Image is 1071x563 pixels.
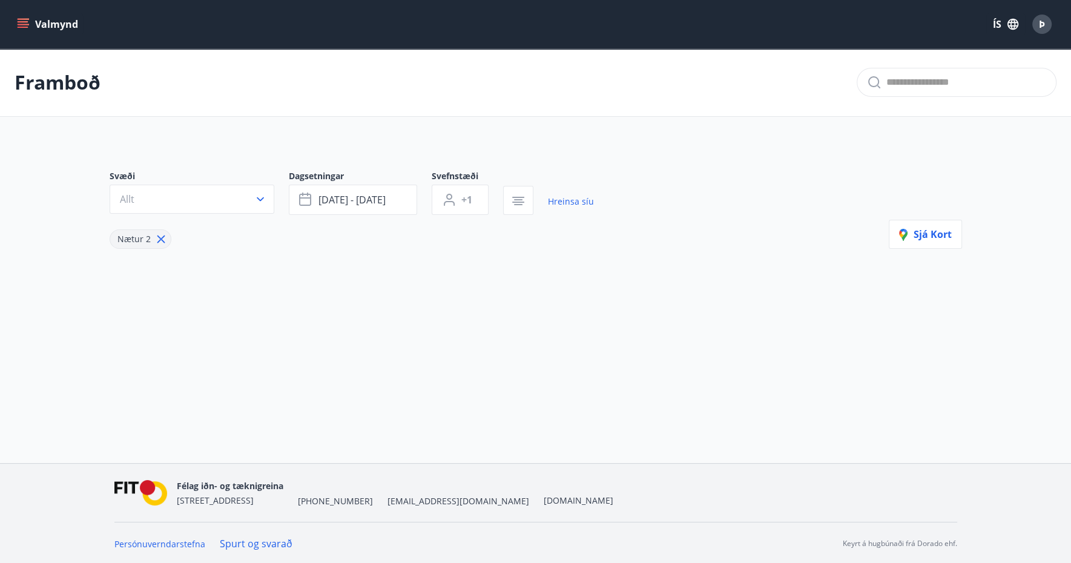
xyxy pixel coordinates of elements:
[289,185,417,215] button: [DATE] - [DATE]
[1027,10,1056,39] button: Þ
[110,170,289,185] span: Svæði
[110,185,274,214] button: Allt
[548,188,594,215] a: Hreinsa síu
[432,170,503,185] span: Svefnstæði
[117,233,151,245] span: Nætur 2
[544,495,613,506] a: [DOMAIN_NAME]
[177,495,254,506] span: [STREET_ADDRESS]
[114,480,168,506] img: FPQVkF9lTnNbbaRSFyT17YYeljoOGk5m51IhT0bO.png
[114,538,205,550] a: Persónuverndarstefna
[15,69,101,96] p: Framboð
[899,228,952,241] span: Sjá kort
[220,537,292,550] a: Spurt og svarað
[889,220,962,249] button: Sjá kort
[120,193,134,206] span: Allt
[110,229,171,249] div: Nætur 2
[1039,18,1045,31] span: Þ
[461,193,472,206] span: +1
[387,495,529,507] span: [EMAIL_ADDRESS][DOMAIN_NAME]
[318,193,386,206] span: [DATE] - [DATE]
[15,13,83,35] button: menu
[298,495,373,507] span: [PHONE_NUMBER]
[843,538,957,549] p: Keyrt á hugbúnaði frá Dorado ehf.
[986,13,1025,35] button: ÍS
[177,480,283,492] span: Félag iðn- og tæknigreina
[289,170,432,185] span: Dagsetningar
[432,185,489,215] button: +1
